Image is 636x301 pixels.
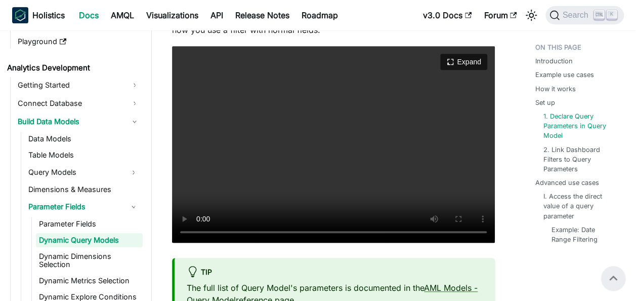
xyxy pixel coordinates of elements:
img: Holistics [12,7,28,23]
button: Search (Ctrl+K) [545,6,624,24]
span: Search [560,11,595,20]
a: Parameter Fields [36,217,143,231]
a: AMQL [105,7,140,23]
a: HolisticsHolistics [12,7,65,23]
b: Holistics [32,9,65,21]
a: Forum [478,7,523,23]
button: Expand sidebar category 'Query Models' [124,164,143,180]
a: 1. Declare Query Parameters in Query Model [543,111,616,141]
div: tip [187,266,483,279]
a: Example: Date Range Filtering [552,225,612,244]
button: Scroll back to top [601,266,625,290]
a: Dynamic Metrics Selection [36,274,143,288]
a: v3.0 Docs [417,7,478,23]
button: Switch between dark and light mode (currently light mode) [523,7,539,23]
a: Release Notes [229,7,295,23]
video: Your browser does not support embedding video, but you can . [172,46,495,243]
a: Dynamic Query Models [36,233,143,247]
a: Set up [535,98,555,107]
a: Dynamic Dimensions Selection [36,249,143,272]
a: Analytics Development [4,61,143,75]
button: Expand video [440,54,487,70]
button: Collapse sidebar category 'Parameter Fields' [124,199,143,215]
a: Connect Database [15,95,143,111]
kbd: K [607,10,617,19]
a: Getting Started [15,77,143,93]
a: Parameter Fields [25,199,124,215]
a: Visualizations [140,7,204,23]
a: Docs [73,7,105,23]
a: Query Models [25,164,124,180]
a: How it works [535,84,576,94]
a: Advanced use cases [535,178,599,187]
a: Playground [15,34,143,49]
a: Dimensions & Measures [25,182,143,197]
a: Data Models [25,132,143,146]
a: 2. Link Dashboard Filters to Query Parameters [543,145,616,174]
a: Introduction [535,56,573,66]
a: I. Access the direct value of a query parameter [543,192,616,221]
a: Example use cases [535,70,594,80]
a: Roadmap [295,7,344,23]
a: Table Models [25,148,143,162]
a: Build Data Models [15,114,143,130]
a: API [204,7,229,23]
